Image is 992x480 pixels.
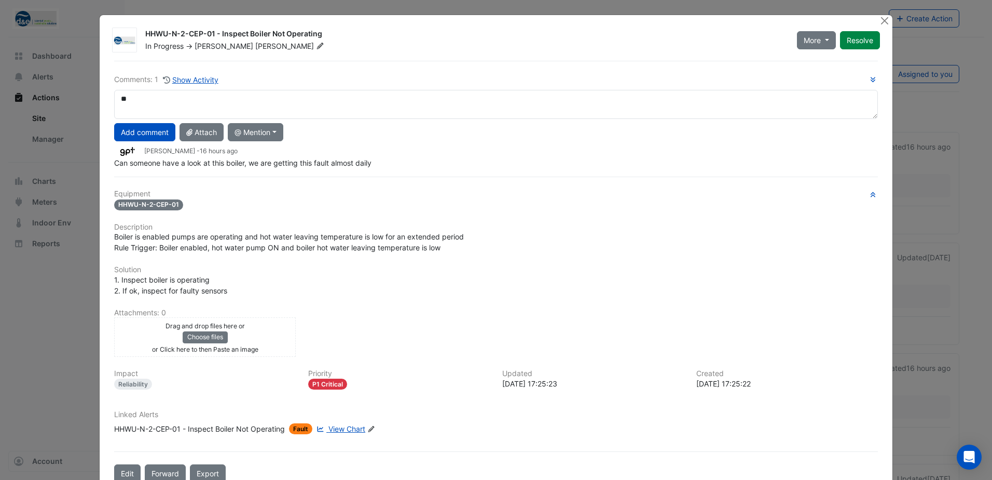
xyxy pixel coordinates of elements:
span: View Chart [328,424,365,433]
button: @ Mention [228,123,283,141]
button: Attach [180,123,224,141]
span: HHWU-N-2-CEP-01 [114,199,183,210]
button: More [797,31,836,49]
h6: Attachments: 0 [114,309,878,317]
h6: Equipment [114,190,878,198]
span: In Progress [145,42,184,50]
span: [PERSON_NAME] [255,41,326,51]
span: 1. Inspect boiler is operating 2. If ok, inspect for faulty sensors [114,275,227,295]
small: or Click here to then Paste an image [152,345,258,353]
small: Drag and drop files here or [166,322,245,330]
span: Boiler is enabled pumps are operating and hot water leaving temperature is low for an extended pe... [114,232,464,252]
span: 2025-08-25 17:25:23 [200,147,238,155]
div: Reliability [114,379,152,390]
span: More [804,35,821,46]
div: Open Intercom Messenger [957,445,982,470]
a: View Chart [314,423,365,434]
button: Add comment [114,123,175,141]
div: HHWU-N-2-CEP-01 - Inspect Boiler Not Operating [145,29,784,41]
button: Resolve [840,31,880,49]
span: Fault [289,423,312,434]
h6: Linked Alerts [114,410,878,419]
div: HHWU-N-2-CEP-01 - Inspect Boiler Not Operating [114,423,285,434]
button: Close [879,15,890,26]
fa-icon: Edit Linked Alerts [367,425,375,433]
small: [PERSON_NAME] - [144,146,238,156]
span: -> [186,42,192,50]
img: GPT Retail [114,146,140,157]
div: Comments: 1 [114,74,219,86]
h6: Solution [114,265,878,274]
h6: Impact [114,369,296,378]
h6: Priority [308,369,490,378]
div: [DATE] 17:25:23 [502,378,684,389]
button: Show Activity [162,74,219,86]
h6: Created [696,369,878,378]
img: D&E Air Conditioning [113,35,136,46]
h6: Updated [502,369,684,378]
button: Choose files [183,331,228,343]
h6: Description [114,223,878,232]
div: P1 Critical [308,379,347,390]
div: [DATE] 17:25:22 [696,378,878,389]
span: Can someone have a look at this boiler, we are getting this fault almost daily [114,158,371,167]
span: [PERSON_NAME] [195,42,253,50]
